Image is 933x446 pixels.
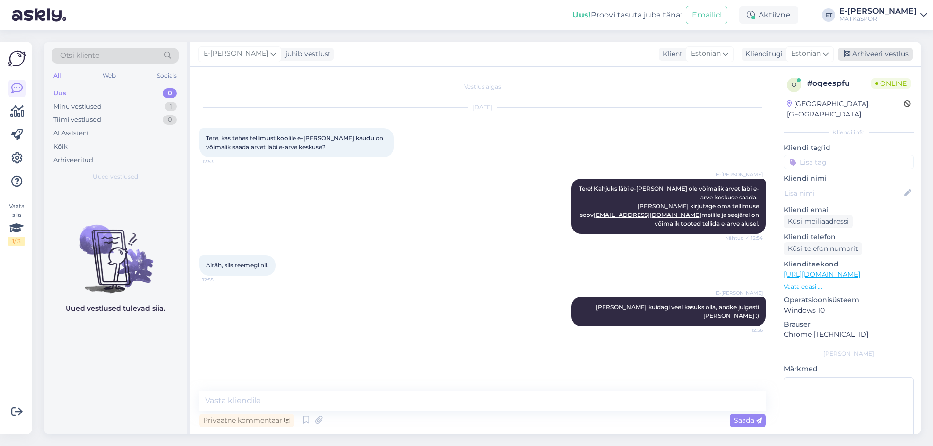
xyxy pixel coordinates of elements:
div: Kõik [53,142,68,151]
div: juhib vestlust [281,49,331,59]
input: Lisa nimi [784,188,902,198]
span: Saada [734,416,762,425]
button: Emailid [686,6,727,24]
div: MATKaSPORT [839,15,916,23]
span: Estonian [691,49,721,59]
p: Klienditeekond [784,259,914,269]
div: 0 [163,88,177,98]
span: Estonian [791,49,821,59]
div: [DATE] [199,103,766,112]
input: Lisa tag [784,155,914,169]
div: Küsi telefoninumbrit [784,242,862,255]
span: [PERSON_NAME] kuidagi veel kasuks olla, andke julgesti [PERSON_NAME] :) [596,303,760,319]
div: Kliendi info [784,128,914,137]
span: Online [871,78,911,89]
p: Chrome [TECHNICAL_ID] [784,330,914,340]
div: 1 / 3 [8,237,25,246]
div: ET [822,8,835,22]
div: 1 [165,102,177,112]
div: Klienditugi [742,49,783,59]
a: [EMAIL_ADDRESS][DOMAIN_NAME] [594,211,701,218]
div: Vestlus algas [199,83,766,91]
p: Märkmed [784,364,914,374]
div: Klient [659,49,683,59]
span: Aitäh, siis teemegi nii. [206,262,269,269]
span: 12:53 [202,158,239,165]
p: Vaata edasi ... [784,282,914,291]
div: Proovi tasuta juba täna: [572,9,682,21]
a: E-[PERSON_NAME]MATKaSPORT [839,7,927,23]
img: No chats [44,207,187,295]
span: 12:55 [202,276,239,283]
p: Kliendi nimi [784,173,914,183]
div: [GEOGRAPHIC_DATA], [GEOGRAPHIC_DATA] [787,99,904,119]
div: Minu vestlused [53,102,102,112]
div: Web [101,69,118,82]
span: Otsi kliente [60,50,99,61]
p: Brauser [784,319,914,330]
span: Uued vestlused [93,172,138,181]
img: Askly Logo [8,50,26,68]
b: Uus! [572,10,591,19]
span: o [792,81,796,88]
div: Tiimi vestlused [53,115,101,125]
span: E-[PERSON_NAME] [716,171,763,178]
div: E-[PERSON_NAME] [839,7,916,15]
div: All [52,69,63,82]
p: Kliendi telefon [784,232,914,242]
div: Arhiveeri vestlus [838,48,913,61]
div: Socials [155,69,179,82]
span: 12:56 [726,327,763,334]
div: Arhiveeritud [53,155,93,165]
p: Uued vestlused tulevad siia. [66,303,165,314]
div: [PERSON_NAME] [784,349,914,358]
p: Kliendi tag'id [784,143,914,153]
div: AI Assistent [53,129,89,138]
span: E-[PERSON_NAME] [204,49,268,59]
div: # oqeespfu [807,78,871,89]
a: [URL][DOMAIN_NAME] [784,270,860,279]
div: Uus [53,88,66,98]
p: Operatsioonisüsteem [784,295,914,305]
span: Tere! Kahjuks läbi e-[PERSON_NAME] ole võimalik arvet läbi e-arve keskuse saada. [PERSON_NAME] ki... [579,185,760,227]
div: 0 [163,115,177,125]
div: Privaatne kommentaar [199,414,294,427]
div: Vaata siia [8,202,25,246]
div: Küsi meiliaadressi [784,215,853,228]
p: Kliendi email [784,205,914,215]
span: E-[PERSON_NAME] [716,289,763,297]
p: Windows 10 [784,305,914,315]
span: Nähtud ✓ 12:54 [725,234,763,242]
span: Tere, kas tehes tellimust koolile e-[PERSON_NAME] kaudu on võimalik saada arvet läbi e-arve keskuse? [206,134,385,150]
div: Aktiivne [739,6,798,24]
